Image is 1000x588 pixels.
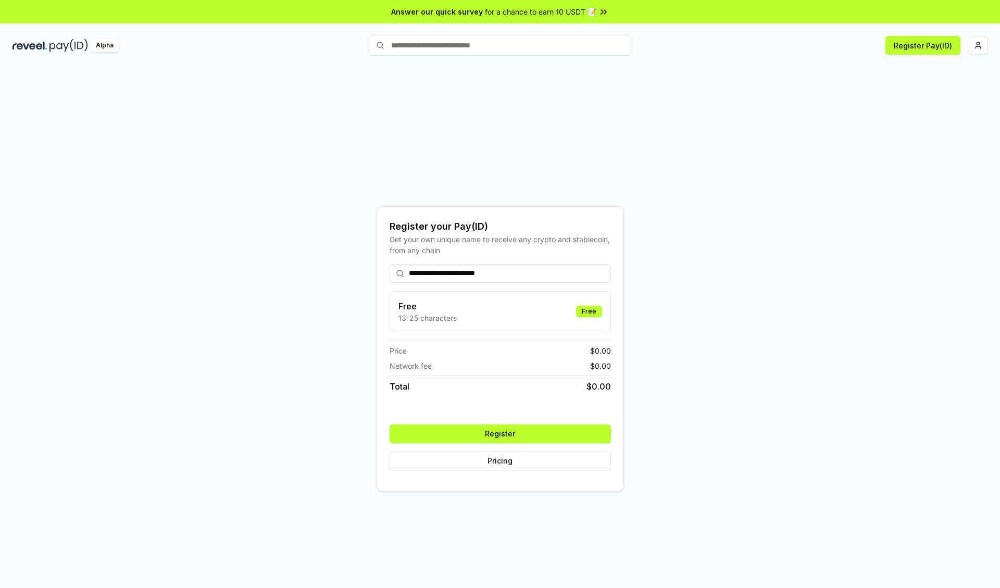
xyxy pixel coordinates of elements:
[390,380,409,393] span: Total
[398,300,457,312] h3: Free
[49,39,88,52] img: pay_id
[398,312,457,323] p: 13-25 characters
[391,6,483,17] span: Answer our quick survey
[576,306,602,317] div: Free
[390,219,611,234] div: Register your Pay(ID)
[390,360,432,371] span: Network fee
[90,39,119,52] div: Alpha
[390,345,407,356] span: Price
[586,380,611,393] span: $ 0.00
[485,6,596,17] span: for a chance to earn 10 USDT 📝
[390,234,611,256] div: Get your own unique name to receive any crypto and stablecoin, from any chain
[885,36,960,55] button: Register Pay(ID)
[590,345,611,356] span: $ 0.00
[390,452,611,470] button: Pricing
[390,424,611,443] button: Register
[590,360,611,371] span: $ 0.00
[12,39,47,52] img: reveel_dark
